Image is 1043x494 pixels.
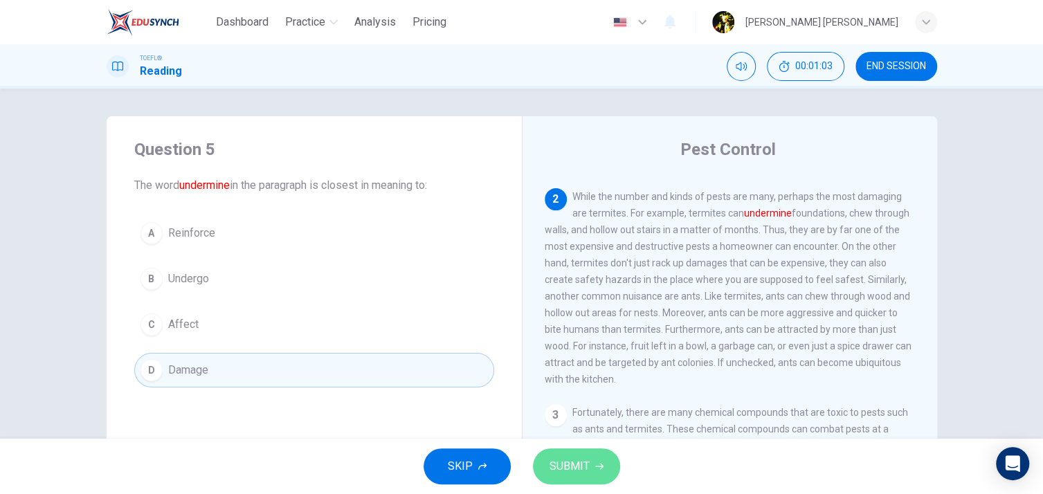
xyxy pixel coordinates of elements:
button: Pricing [407,10,452,35]
span: Analysis [354,14,396,30]
button: AReinforce [134,216,494,250]
button: 00:01:03 [767,52,844,81]
span: Practice [285,14,325,30]
div: 2 [545,188,567,210]
div: Open Intercom Messenger [996,447,1029,480]
img: en [611,17,628,28]
button: Practice [280,10,343,35]
div: Hide [767,52,844,81]
div: B [140,268,163,290]
img: Profile picture [712,11,734,33]
div: [PERSON_NAME] [PERSON_NAME] [745,14,898,30]
span: Reinforce [168,225,215,241]
button: SKIP [424,448,511,484]
font: undermine [744,208,792,219]
div: 3 [545,404,567,426]
button: SUBMIT [533,448,620,484]
button: CAffect [134,307,494,342]
div: Mute [727,52,756,81]
button: Analysis [349,10,401,35]
button: BUndergo [134,262,494,296]
button: DDamage [134,353,494,387]
span: Damage [168,362,208,378]
button: END SESSION [855,52,937,81]
h4: Pest Control [680,138,776,161]
span: Dashboard [216,14,269,30]
button: Dashboard [210,10,274,35]
span: 00:01:03 [795,61,833,72]
span: END SESSION [867,61,926,72]
span: While the number and kinds of pests are many, perhaps the most damaging are termites. For example... [545,191,912,385]
span: Pricing [412,14,446,30]
span: SUBMIT [550,457,590,476]
div: C [140,313,163,336]
div: D [140,359,163,381]
span: Affect [168,316,199,333]
h4: Question 5 [134,138,494,161]
img: EduSynch logo [107,8,179,36]
font: undermine [179,179,230,192]
span: Undergo [168,271,209,287]
a: EduSynch logo [107,8,211,36]
span: The word in the paragraph is closest in meaning to: [134,177,494,194]
div: A [140,222,163,244]
h1: Reading [140,63,182,80]
span: TOEFL® [140,53,162,63]
span: SKIP [448,457,473,476]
